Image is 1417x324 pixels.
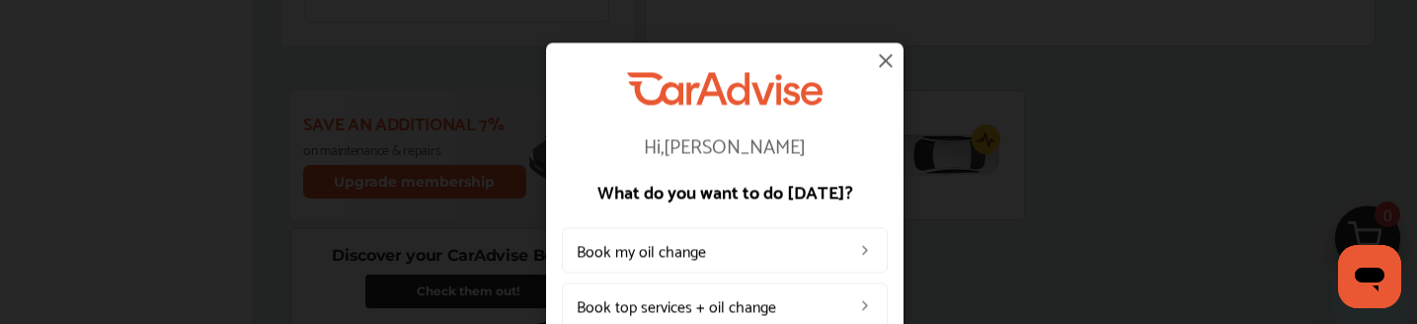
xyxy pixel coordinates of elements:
img: left_arrow_icon.0f472efe.svg [857,243,873,259]
img: close-icon.a004319c.svg [874,48,898,72]
img: left_arrow_icon.0f472efe.svg [857,298,873,314]
a: Book my oil change [562,228,888,274]
p: Hi, [PERSON_NAME] [562,135,888,155]
iframe: Button to launch messaging window [1338,245,1401,308]
p: What do you want to do [DATE]? [562,183,888,201]
img: CarAdvise Logo [627,72,823,105]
